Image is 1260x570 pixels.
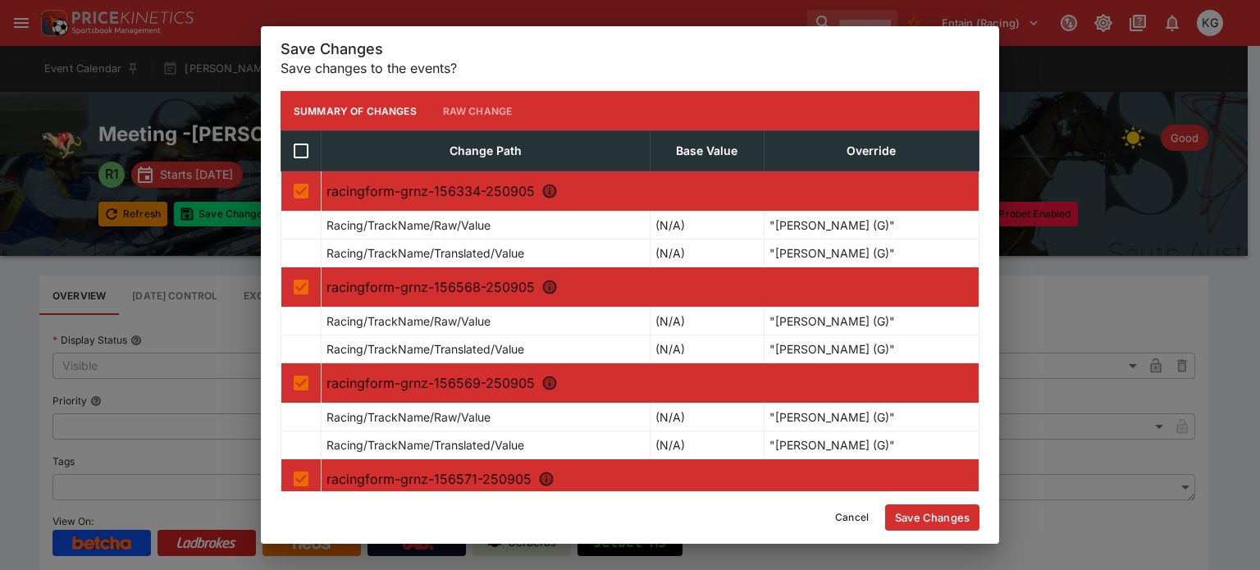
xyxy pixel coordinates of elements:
[651,404,765,431] td: (N/A)
[326,408,491,426] p: Racing/TrackName/Raw/Value
[326,244,524,262] p: Racing/TrackName/Translated/Value
[764,239,979,267] td: "[PERSON_NAME] (G)"
[326,312,491,330] p: Racing/TrackName/Raw/Value
[885,504,979,531] button: Save Changes
[825,504,879,531] button: Cancel
[541,279,558,295] svg: R2 - THE BRICKWORKS BAR SPRINT HEAT 2 PBD
[651,239,765,267] td: (N/A)
[326,181,974,201] p: racingform-grnz-156334-250905
[326,340,524,358] p: Racing/TrackName/Translated/Value
[541,375,558,391] svg: R3 - THE BRICKWORKS BAR SPRINT HEAT 3 PBD
[326,469,974,489] p: racingform-grnz-156571-250905
[322,131,651,171] th: Change Path
[326,436,524,454] p: Racing/TrackName/Translated/Value
[281,58,979,78] p: Save changes to the events?
[651,212,765,239] td: (N/A)
[281,91,430,130] button: Summary of Changes
[326,373,974,393] p: racingform-grnz-156569-250905
[764,131,979,171] th: Override
[764,404,979,431] td: "[PERSON_NAME] (G)"
[326,277,974,297] p: racingform-grnz-156568-250905
[651,308,765,335] td: (N/A)
[538,471,555,487] svg: R4 - KIWIKIWIHOUNDS.CO.NZ ADOPTION STAKES
[651,335,765,363] td: (N/A)
[281,39,979,58] h5: Save Changes
[764,212,979,239] td: "[PERSON_NAME] (G)"
[326,217,491,234] p: Racing/TrackName/Raw/Value
[651,131,765,171] th: Base Value
[430,91,526,130] button: Raw Change
[764,335,979,363] td: "[PERSON_NAME] (G)"
[764,431,979,459] td: "[PERSON_NAME] (G)"
[651,431,765,459] td: (N/A)
[541,183,558,199] svg: R1 - THE BRICKWORKS BAR SPRINT HEAT 1 PBD
[764,308,979,335] td: "[PERSON_NAME] (G)"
